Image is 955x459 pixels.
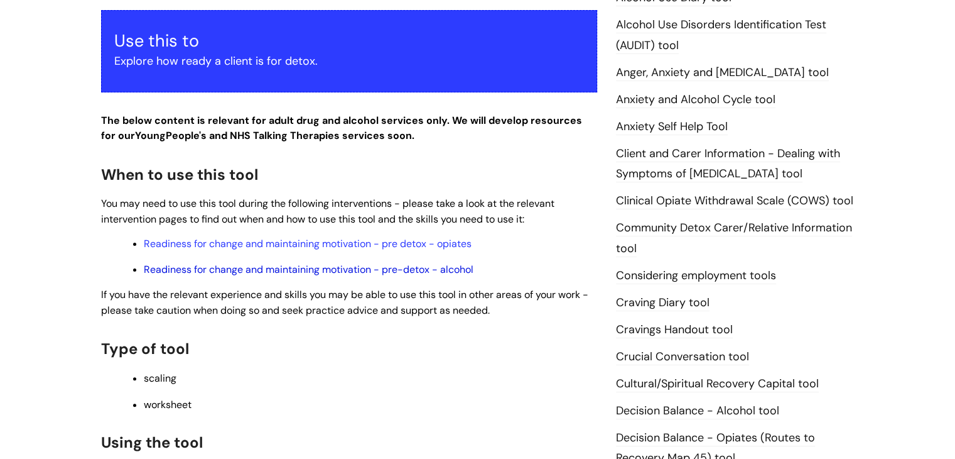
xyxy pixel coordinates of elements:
a: Anxiety and Alcohol Cycle tool [616,92,775,108]
a: Client and Carer Information - Dealing with Symptoms of [MEDICAL_DATA] tool [616,146,840,182]
a: Cravings Handout tool [616,322,733,338]
a: Cultural/Spiritual Recovery Capital tool [616,376,819,392]
span: Using the tool [101,433,203,452]
a: Anger, Anxiety and [MEDICAL_DATA] tool [616,65,829,81]
a: Crucial Conversation tool [616,349,749,365]
a: Readiness for change and maintaining motivation - pre-detox - alcohol [144,263,473,276]
a: Anxiety Self Help Tool [616,119,728,135]
h3: Use this to [114,31,584,51]
span: If you have the relevant experience and skills you may be able to use this tool in other areas of... [101,288,588,317]
a: Decision Balance - Alcohol tool [616,403,779,419]
span: scaling [144,372,176,385]
strong: People's [166,129,207,142]
a: Craving Diary tool [616,295,710,311]
span: Type of tool [101,339,189,358]
a: Alcohol Use Disorders Identification Test (AUDIT) tool [616,17,826,53]
strong: Young [135,129,209,142]
span: worksheet [144,398,192,411]
a: Readiness for change and maintaining motivation - pre detox - opiates [144,237,472,250]
a: Considering employment tools [616,268,776,284]
span: When to use this tool [101,165,258,184]
p: Explore how ready a client is for detox. [114,51,584,71]
strong: The below content is relevant for adult drug and alcohol services only. We will develop resources... [101,114,582,143]
span: You may need to use this tool during the following interventions - please take a look at the rele... [101,197,554,226]
a: Clinical Opiate Withdrawal Scale (COWS) tool [616,193,853,209]
a: Community Detox Carer/Relative Information tool [616,220,852,257]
